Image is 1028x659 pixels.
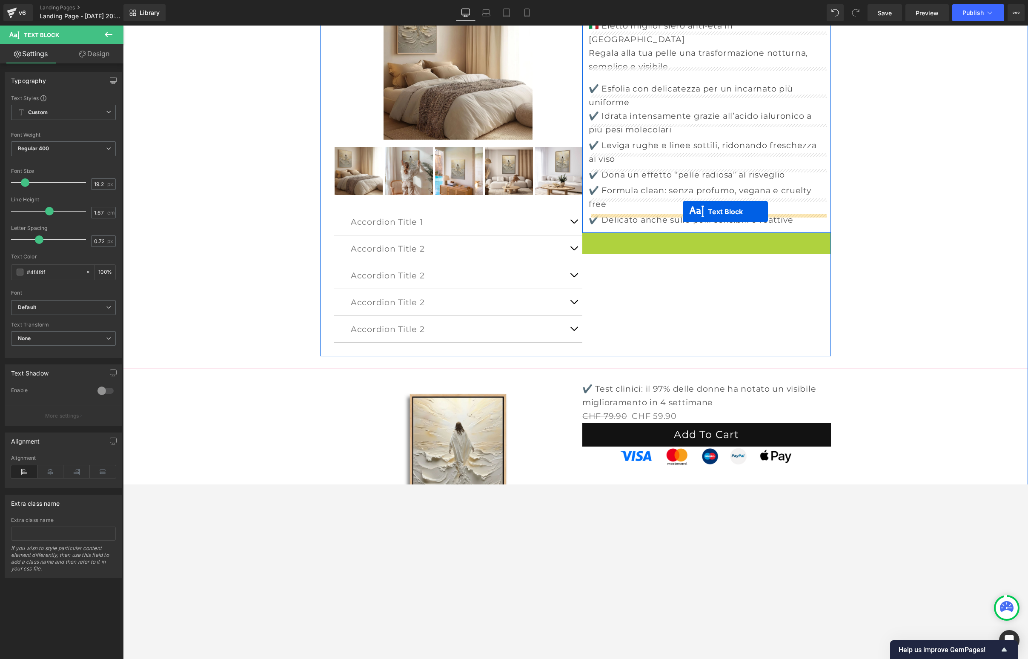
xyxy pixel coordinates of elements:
[11,95,116,101] div: Text Styles
[107,181,115,187] span: px
[3,4,33,21] a: v6
[999,630,1019,650] div: Open Intercom Messenger
[1008,4,1025,21] button: More
[11,433,40,445] div: Alignment
[228,189,442,203] p: Accordion Title 1
[228,270,442,284] p: Accordion Title 2
[312,121,360,169] img: Jésus marchant sur l'eau I - Toile
[459,397,708,421] button: Add To Cart
[899,645,1009,655] button: Show survey - Help us improve GemPages!
[952,4,1004,21] button: Publish
[11,225,116,231] div: Letter Spacing
[459,356,708,384] p: ✔️ Test clinici: il 97% delle donne ha notato un visibile miglioramento in 4 settimane
[63,44,125,63] a: Design
[496,4,517,21] a: Tablet
[11,387,89,396] div: Enable
[212,121,260,169] img: Jésus marchant sur l'eau I - Toile
[11,495,60,507] div: Extra class name
[107,210,115,215] span: em
[228,243,442,257] p: Accordion Title 2
[466,142,702,156] p: ✔️ Dona un effetto “pelle radiosa” al risveglio
[228,216,442,230] p: Accordion Title 2
[228,297,442,310] p: Accordion Title 2
[18,304,36,311] i: Default
[18,145,49,152] b: Regular 400
[509,384,553,397] span: CHF 59.90
[262,121,310,169] img: Jésus marchant sur l'eau I - Toile
[459,385,504,395] span: CHF 79.90
[11,322,116,328] div: Text Transform
[11,365,49,377] div: Text Shadow
[28,109,48,116] b: Custom
[95,265,115,280] div: %
[916,9,939,17] span: Preview
[11,290,116,296] div: Font
[40,4,137,11] a: Landing Pages
[18,335,31,341] b: None
[466,20,702,48] p: Regala alla tua pelle una trasformazione notturna, semplice e visibile.
[107,238,115,244] span: px
[261,356,409,505] img: Jésus marchant sur l'eau I - Toile
[476,4,496,21] a: Laptop
[11,72,46,84] div: Typography
[827,4,844,21] button: Undo
[517,4,537,21] a: Mobile
[962,9,984,16] span: Publish
[140,9,160,17] span: Library
[905,4,949,21] a: Preview
[11,517,116,523] div: Extra class name
[466,187,702,201] p: ✔️ Delicato anche sulle pelli sensibili e reattive
[40,13,121,20] span: Landing Page - [DATE] 20:44:53
[5,406,122,426] button: More settings
[45,412,79,420] p: More settings
[466,158,702,185] p: ✔️ Formula clean: senza profumo, vegana e cruelty free
[878,9,892,17] span: Save
[11,168,116,174] div: Font Size
[11,545,116,578] div: If you wish to style particular content element differently, then use this field to add a class n...
[466,58,670,82] span: ✔️ Esfolia con delicatezza per un incarnato più uniforme
[362,121,410,169] img: Jésus marchant sur l'eau I - Toile
[455,4,476,21] a: Desktop
[11,132,116,138] div: Font Weight
[123,4,166,21] a: New Library
[412,121,460,169] img: Jésus marchant sur l'eau I - Toile
[847,4,864,21] button: Redo
[11,455,116,461] div: Alignment
[899,646,999,654] span: Help us improve GemPages!
[11,197,116,203] div: Line Height
[466,113,702,140] p: ✔️ Leviga rughe e linee sottili, ridonando freschezza al viso
[11,254,116,260] div: Text Color
[27,267,81,277] input: Color
[17,7,28,18] div: v6
[466,83,702,111] p: ✔️ Idrata intensamente grazie all’acido ialuronico a più pesi molecolari
[24,32,59,38] span: Text Block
